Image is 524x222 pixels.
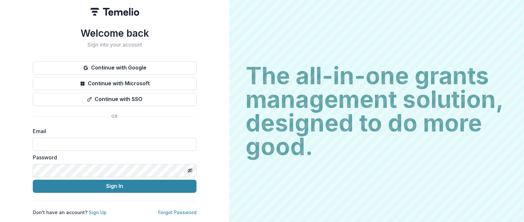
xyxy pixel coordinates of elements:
a: Sign Up [89,210,106,215]
h1: Welcome back [33,27,196,39]
button: Continue with Microsoft [33,77,196,90]
button: Sign In [33,180,196,193]
p: Don't have an account? [33,209,106,216]
button: Toggle password visibility [185,165,195,176]
label: Password [33,153,193,161]
label: Email [33,127,193,135]
a: Forgot Password [158,210,196,215]
h2: Sign into your account [33,42,196,48]
button: Continue with SSO [33,93,196,106]
button: Continue with Google [33,61,196,74]
img: Temelio [90,8,139,16]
